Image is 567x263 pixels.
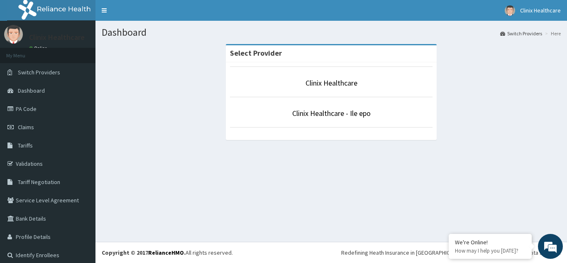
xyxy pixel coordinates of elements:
a: Clinix Healthcare - Ile epo [292,108,371,118]
img: User Image [505,5,515,16]
img: User Image [4,25,23,44]
a: Switch Providers [500,30,542,37]
span: Tariffs [18,142,33,149]
footer: All rights reserved. [95,242,567,263]
a: Clinix Healthcare [305,78,357,88]
div: We're Online! [455,238,525,246]
span: Clinix Healthcare [520,7,561,14]
a: Online [29,45,49,51]
a: RelianceHMO [148,249,184,256]
p: How may I help you today? [455,247,525,254]
strong: Copyright © 2017 . [102,249,186,256]
span: Dashboard [18,87,45,94]
h1: Dashboard [102,27,561,38]
div: Redefining Heath Insurance in [GEOGRAPHIC_DATA] using Telemedicine and Data Science! [341,248,561,257]
span: Claims [18,123,34,131]
p: Clinix Healthcare [29,34,85,41]
span: Tariff Negotiation [18,178,60,186]
li: Here [543,30,561,37]
strong: Select Provider [230,48,282,58]
span: Switch Providers [18,69,60,76]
